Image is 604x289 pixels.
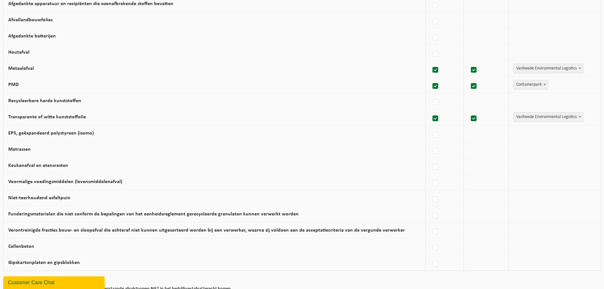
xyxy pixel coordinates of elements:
[8,260,80,265] label: Gipskartonplaten en gipsblokken
[8,228,405,233] label: Verontreinigde fracties bouw- en sloopafval die achteraf niet kunnen uitgesorteerd worden bij een...
[8,131,94,136] label: EPS, geëxpandeerd polystyreen (isomo)
[8,98,81,103] label: Recycleerbare harde kunststoffen
[8,82,19,87] label: PMD
[8,147,31,152] label: Matrassen
[8,50,29,55] label: Houtafval
[8,17,53,23] label: Afvallandbouwfolies
[8,1,173,6] label: Afgedankte apparatuur en recipiënten die ozonafbrekende stoffen bevatten
[8,115,86,120] label: Transparante of witte kunststoffolie
[8,163,68,168] label: Keukenafval en etensresten
[8,212,299,217] label: Funderingsmaterialen die niet conform de bepalingen van het eenheidsreglement gerecycleerde granu...
[514,113,583,122] span: Vanheede Environmental Logistics
[8,195,70,200] label: Niet-teerhoudend asfaltpuin
[514,80,548,89] span: Containerpark
[513,112,583,122] span: Vanheede Environmental Logistics
[3,275,106,289] iframe: chat widget
[8,244,34,249] label: Cellenbeton
[8,66,34,71] label: Metaalafval
[514,64,583,73] span: Vanheede Environmental Logistics
[8,34,56,39] label: Afgedankte batterijen
[8,179,122,184] label: Voormalige voedingsmiddelen (levensmiddelenafval)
